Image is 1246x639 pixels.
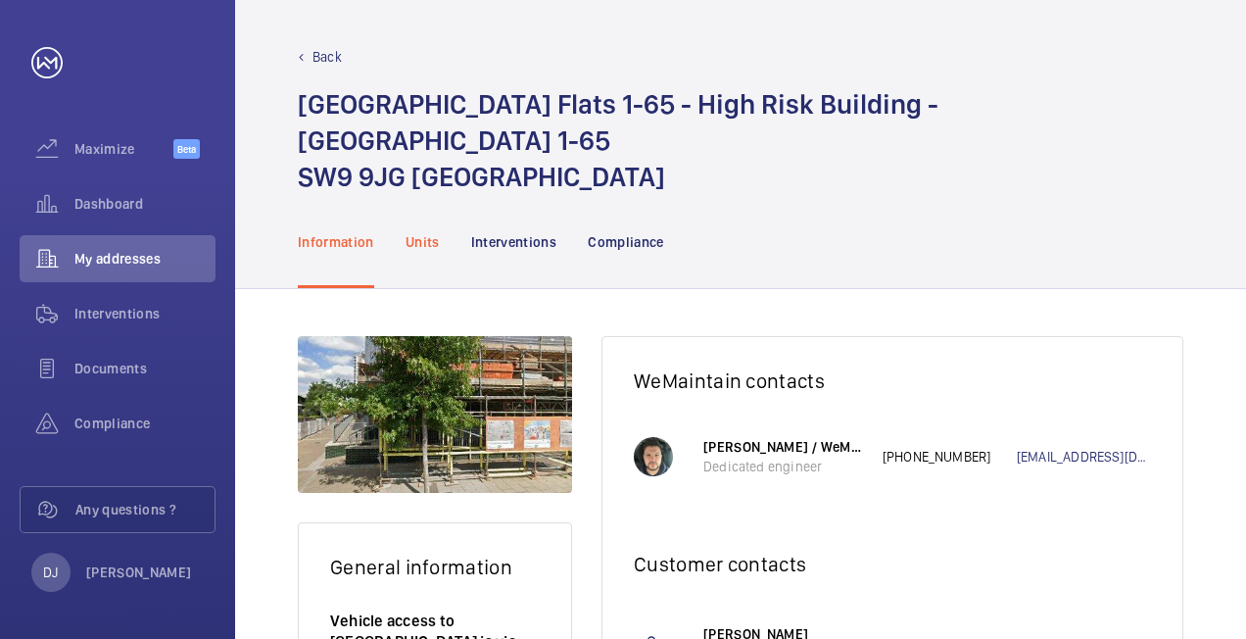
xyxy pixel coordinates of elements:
p: [PERSON_NAME] / WeMaintain UK [703,437,863,457]
p: Units [406,232,440,252]
p: Dedicated engineer [703,457,863,476]
h2: WeMaintain contacts [634,369,1151,393]
p: Interventions [471,232,557,252]
span: Compliance [74,414,216,433]
span: Interventions [74,304,216,323]
p: [PERSON_NAME] [86,563,192,582]
p: DJ [43,563,58,582]
h2: General information [330,555,540,579]
span: Beta [173,139,200,159]
h2: Customer contacts [634,552,1151,576]
p: Information [298,232,374,252]
a: [EMAIL_ADDRESS][DOMAIN_NAME] [1017,447,1151,467]
span: Maximize [74,139,173,159]
span: My addresses [74,249,216,269]
p: Compliance [588,232,664,252]
h1: [GEOGRAPHIC_DATA] Flats 1-65 - High Risk Building - [GEOGRAPHIC_DATA] 1-65 SW9 9JG [GEOGRAPHIC_DATA] [298,86,1183,195]
p: [PHONE_NUMBER] [883,447,1017,467]
span: Documents [74,359,216,378]
span: Any questions ? [75,500,215,519]
p: Back [312,47,342,67]
span: Dashboard [74,194,216,214]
